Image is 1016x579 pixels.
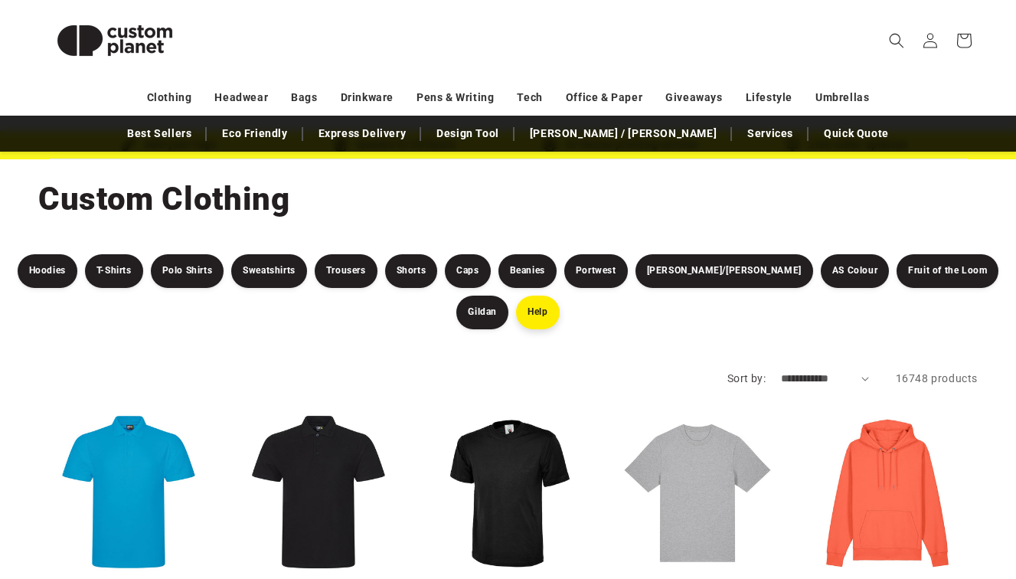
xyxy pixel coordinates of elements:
a: Best Sellers [119,120,199,147]
a: Clothing [147,84,192,111]
a: Headwear [214,84,268,111]
a: Bags [291,84,317,111]
a: Umbrellas [815,84,869,111]
a: Services [740,120,801,147]
a: [PERSON_NAME] / [PERSON_NAME] [522,120,724,147]
a: Design Tool [429,120,507,147]
a: Caps [445,254,490,288]
a: T-Shirts [85,254,143,288]
a: Shorts [385,254,438,288]
a: AS Colour [821,254,889,288]
a: Tech [517,84,542,111]
img: Custom Planet [38,6,191,75]
a: Lifestyle [746,84,792,111]
a: [PERSON_NAME]/[PERSON_NAME] [635,254,813,288]
h1: Custom Clothing [38,178,978,220]
a: Polo Shirts [151,254,224,288]
a: Hoodies [18,254,77,288]
a: Eco Friendly [214,120,295,147]
a: Trousers [315,254,377,288]
a: Portwest [564,254,628,288]
nav: Product filters [8,254,1008,329]
a: Fruit of the Loom [897,254,998,288]
label: Sort by: [727,372,766,384]
a: Quick Quote [816,120,897,147]
a: Sweatshirts [231,254,307,288]
span: 16748 products [896,372,978,384]
a: Drinkware [341,84,394,111]
a: Office & Paper [566,84,642,111]
a: Beanies [498,254,557,288]
iframe: Chat Widget [939,505,1016,579]
summary: Search [880,24,913,57]
a: Help [516,296,559,329]
a: Gildan [456,296,508,329]
a: Giveaways [665,84,722,111]
a: Express Delivery [311,120,414,147]
a: Pens & Writing [417,84,494,111]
